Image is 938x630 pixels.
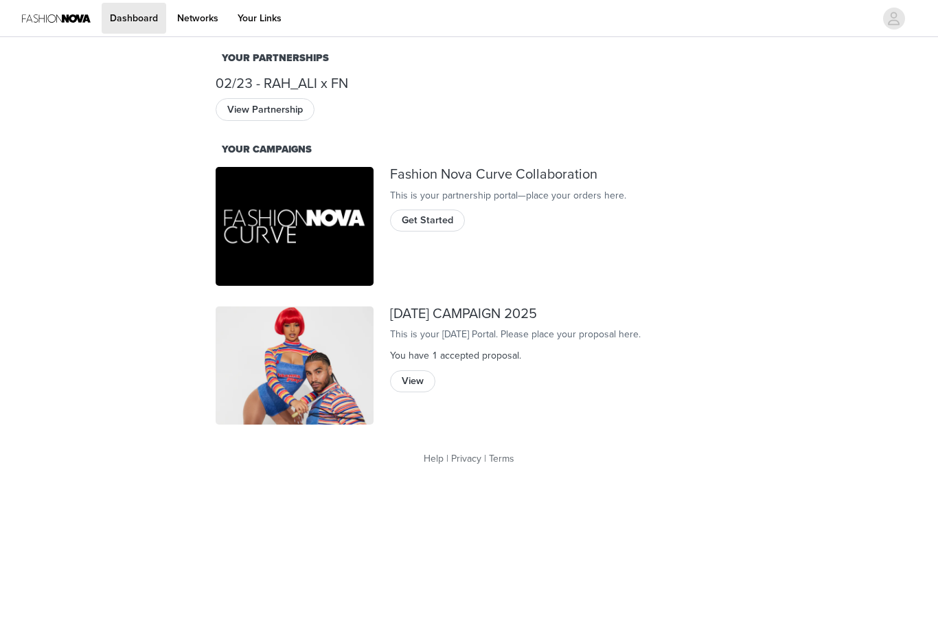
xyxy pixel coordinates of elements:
span: Get Started [402,213,453,228]
span: | [446,453,448,464]
a: Privacy [451,453,481,464]
span: You have 1 accepted proposal . [390,350,521,361]
button: Get Started [390,210,465,232]
a: Terms [489,453,514,464]
div: 02/23 - RAH_ALI x FN [216,76,722,92]
div: Fashion Nova Curve Collaboration [390,167,722,183]
div: Your Partnerships [222,51,716,66]
div: [DATE] CAMPAIGN 2025 [390,306,722,322]
span: | [484,453,486,464]
img: Fashion Nova [216,306,374,425]
div: Your Campaigns [222,142,716,157]
img: Fashion Nova [216,167,374,286]
div: This is your [DATE] Portal. Please place your proposal here. [390,327,722,341]
button: View Partnership [216,98,314,120]
a: View [390,371,435,382]
a: Dashboard [102,3,166,34]
div: avatar [887,8,900,30]
button: View [390,370,435,392]
a: Help [424,453,444,464]
div: This is your partnership portal—place your orders here. [390,188,722,203]
a: Your Links [229,3,290,34]
a: Networks [169,3,227,34]
img: Fashion Nova Logo [22,3,91,34]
